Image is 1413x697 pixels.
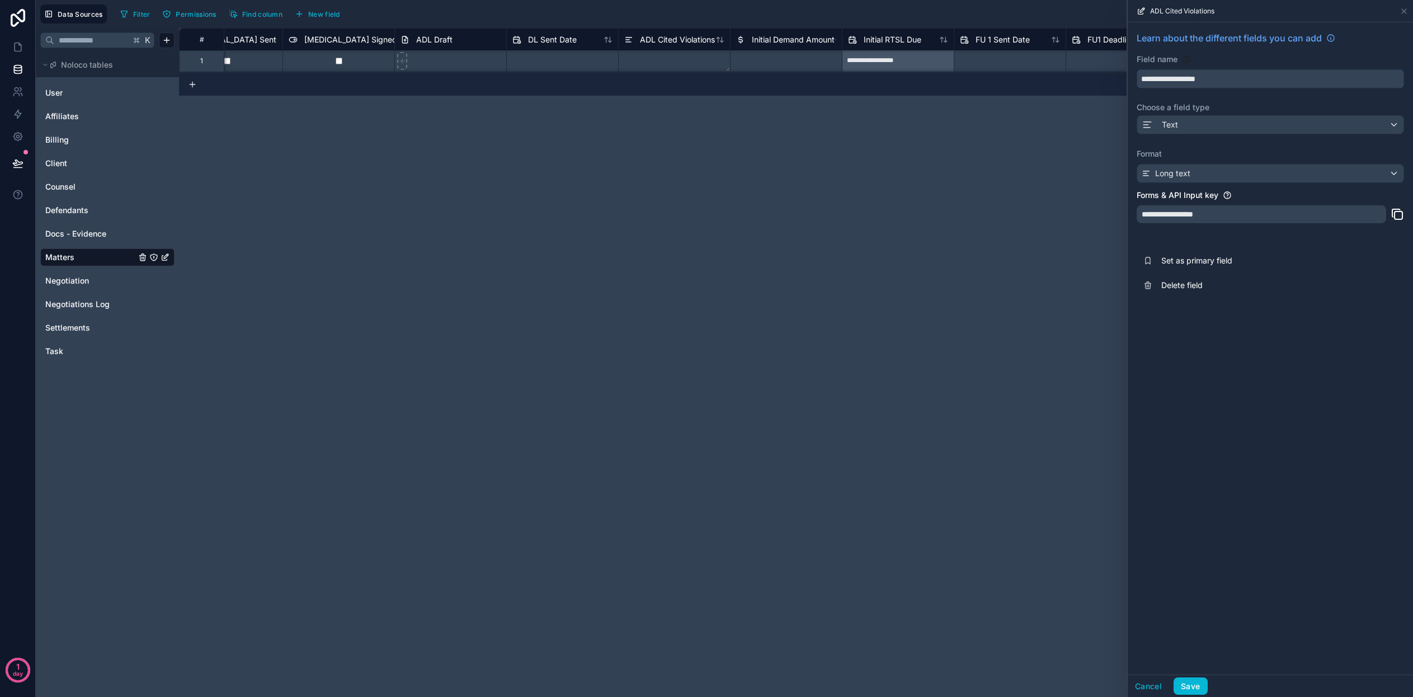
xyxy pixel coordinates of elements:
[45,87,63,98] span: User
[45,346,136,357] a: Task
[242,10,282,18] span: Find column
[1137,248,1404,273] button: Set as primary field
[1137,102,1404,113] label: Choose a field type
[40,272,175,290] div: Negotiation
[304,34,397,45] span: [MEDICAL_DATA] Signed
[40,295,175,313] div: Negotiations Log
[864,34,921,45] span: Initial RTSL Due
[1137,31,1322,45] span: Learn about the different fields you can add
[45,111,79,122] span: Affiliates
[1087,34,1135,45] span: FU1 Deadline
[976,34,1030,45] span: FU 1 Sent Date
[1161,255,1322,266] span: Set as primary field
[1137,164,1404,183] button: Long text
[45,228,106,239] span: Docs - Evidence
[45,228,136,239] a: Docs - Evidence
[1174,677,1207,695] button: Save
[45,181,136,192] a: Counsel
[188,35,215,44] div: #
[40,178,175,196] div: Counsel
[1161,280,1322,291] span: Delete field
[40,131,175,149] div: Billing
[45,87,136,98] a: User
[158,6,220,22] button: Permissions
[45,299,110,310] span: Negotiations Log
[176,10,216,18] span: Permissions
[133,10,150,18] span: Filter
[1137,148,1404,159] label: Format
[45,111,136,122] a: Affiliates
[416,34,453,45] span: ADL Draft
[40,342,175,360] div: Task
[61,59,113,70] span: Noloco tables
[225,6,286,22] button: Find column
[158,6,224,22] a: Permissions
[528,34,577,45] span: DL Sent Date
[45,205,136,216] a: Defendants
[752,34,835,45] span: Initial Demand Amount
[291,6,344,22] button: New field
[45,134,69,145] span: Billing
[45,322,136,333] a: Settlements
[40,319,175,337] div: Settlements
[1150,7,1214,16] span: ADL Cited Violations
[1162,119,1178,130] span: Text
[45,252,74,263] span: Matters
[1137,31,1335,45] a: Learn about the different fields you can add
[45,181,76,192] span: Counsel
[640,34,715,45] span: ADL Cited Violations
[40,107,175,125] div: Affiliates
[40,248,175,266] div: Matters
[1137,115,1404,134] button: Text
[16,661,20,672] p: 1
[192,34,276,45] span: [MEDICAL_DATA] Sent
[45,299,136,310] a: Negotiations Log
[200,56,203,65] div: 1
[40,4,107,23] button: Data Sources
[1137,54,1177,65] label: Field name
[45,158,67,169] span: Client
[1155,168,1190,179] span: Long text
[45,346,63,357] span: Task
[45,205,88,216] span: Defendants
[40,225,175,243] div: Docs - Evidence
[1137,190,1218,201] label: Forms & API Input key
[13,666,23,681] p: day
[45,158,136,169] a: Client
[45,252,136,263] a: Matters
[1128,677,1169,695] button: Cancel
[144,36,152,44] span: K
[40,57,168,73] button: Noloco tables
[308,10,340,18] span: New field
[45,275,136,286] a: Negotiation
[40,201,175,219] div: Defendants
[45,322,90,333] span: Settlements
[1137,273,1404,298] button: Delete field
[116,6,154,22] button: Filter
[45,134,136,145] a: Billing
[40,154,175,172] div: Client
[40,84,175,102] div: User
[45,275,89,286] span: Negotiation
[58,10,103,18] span: Data Sources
